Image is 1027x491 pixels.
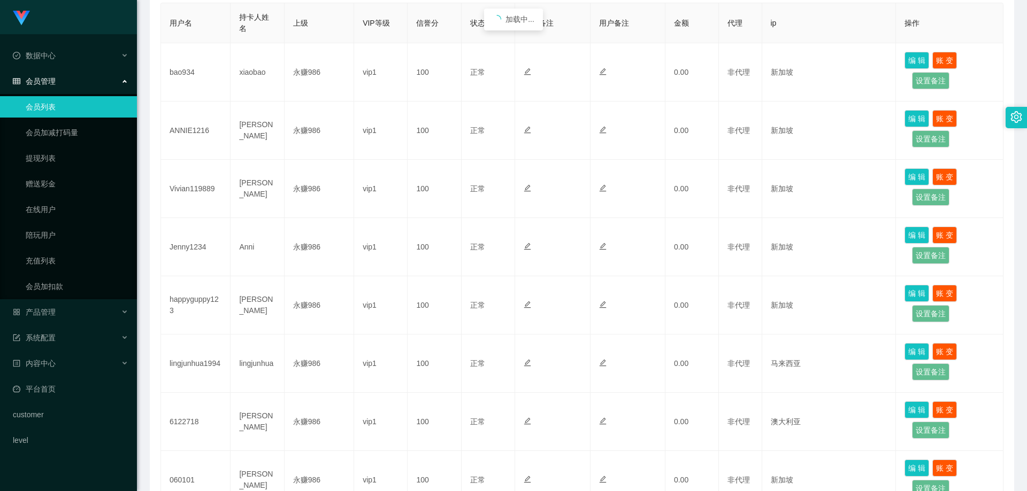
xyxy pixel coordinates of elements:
[599,417,607,425] i: 图标: edit
[13,360,20,367] i: 图标: profile
[408,393,461,451] td: 100
[231,276,284,334] td: [PERSON_NAME]
[26,199,128,220] a: 在线用户
[932,459,957,477] button: 账 变
[762,276,896,334] td: 新加坡
[912,130,949,147] button: 设置备注
[905,459,929,477] button: 编 辑
[905,110,929,127] button: 编 辑
[416,19,439,27] span: 信誉分
[354,43,408,102] td: vip1
[170,19,192,27] span: 用户名
[505,15,534,24] span: 加载中...
[727,243,750,251] span: 非代理
[727,19,742,27] span: 代理
[932,110,957,127] button: 账 变
[524,476,531,483] i: 图标: edit
[665,276,719,334] td: 0.00
[408,276,461,334] td: 100
[727,417,750,426] span: 非代理
[13,359,56,368] span: 内容中心
[599,301,607,308] i: 图标: edit
[762,102,896,160] td: 新加坡
[932,52,957,69] button: 账 变
[408,334,461,393] td: 100
[231,334,284,393] td: lingjunhua
[231,393,284,451] td: [PERSON_NAME]
[285,102,354,160] td: 永赚986
[354,393,408,451] td: vip1
[408,43,461,102] td: 100
[470,184,485,193] span: 正常
[727,301,750,309] span: 非代理
[665,393,719,451] td: 0.00
[493,15,501,24] i: icon: loading
[665,102,719,160] td: 0.00
[285,393,354,451] td: 永赚986
[354,102,408,160] td: vip1
[161,218,231,276] td: Jenny1234
[285,218,354,276] td: 永赚986
[932,343,957,360] button: 账 变
[239,13,269,33] span: 持卡人姓名
[26,173,128,194] a: 赠送彩金
[26,122,128,143] a: 会员加减打码量
[932,285,957,302] button: 账 变
[13,77,20,85] i: 图标: table
[470,19,485,27] span: 状态
[354,276,408,334] td: vip1
[354,160,408,218] td: vip1
[932,227,957,244] button: 账 变
[285,276,354,334] td: 永赚986
[524,417,531,425] i: 图标: edit
[13,51,56,60] span: 数据中心
[524,68,531,75] i: 图标: edit
[470,359,485,368] span: 正常
[26,250,128,271] a: 充值列表
[231,43,284,102] td: xiaobao
[599,243,607,250] i: 图标: edit
[599,126,607,134] i: 图标: edit
[231,218,284,276] td: Anni
[161,334,231,393] td: lingjunhua1994
[762,43,896,102] td: 新加坡
[727,126,750,135] span: 非代理
[13,77,56,85] span: 会员管理
[932,168,957,185] button: 账 变
[912,363,949,380] button: 设置备注
[231,102,284,160] td: [PERSON_NAME]
[905,343,929,360] button: 编 辑
[161,276,231,334] td: happyguppy123
[470,417,485,426] span: 正常
[26,96,128,118] a: 会员列表
[932,401,957,418] button: 账 变
[727,68,750,76] span: 非代理
[285,43,354,102] td: 永赚986
[285,160,354,218] td: 永赚986
[408,218,461,276] td: 100
[293,19,308,27] span: 上级
[354,334,408,393] td: vip1
[762,393,896,451] td: 澳大利亚
[674,19,689,27] span: 金额
[905,52,929,69] button: 编 辑
[470,301,485,309] span: 正常
[912,422,949,439] button: 设置备注
[161,43,231,102] td: bao934
[665,334,719,393] td: 0.00
[905,19,919,27] span: 操作
[905,168,929,185] button: 编 辑
[905,401,929,418] button: 编 辑
[599,359,607,367] i: 图标: edit
[26,224,128,246] a: 陪玩用户
[470,476,485,484] span: 正常
[524,243,531,250] i: 图标: edit
[912,72,949,89] button: 设置备注
[13,52,20,59] i: 图标: check-circle-o
[13,11,30,26] img: logo.9652507e.png
[161,102,231,160] td: ANNIE1216
[762,218,896,276] td: 新加坡
[470,68,485,76] span: 正常
[912,247,949,264] button: 设置备注
[524,359,531,367] i: 图标: edit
